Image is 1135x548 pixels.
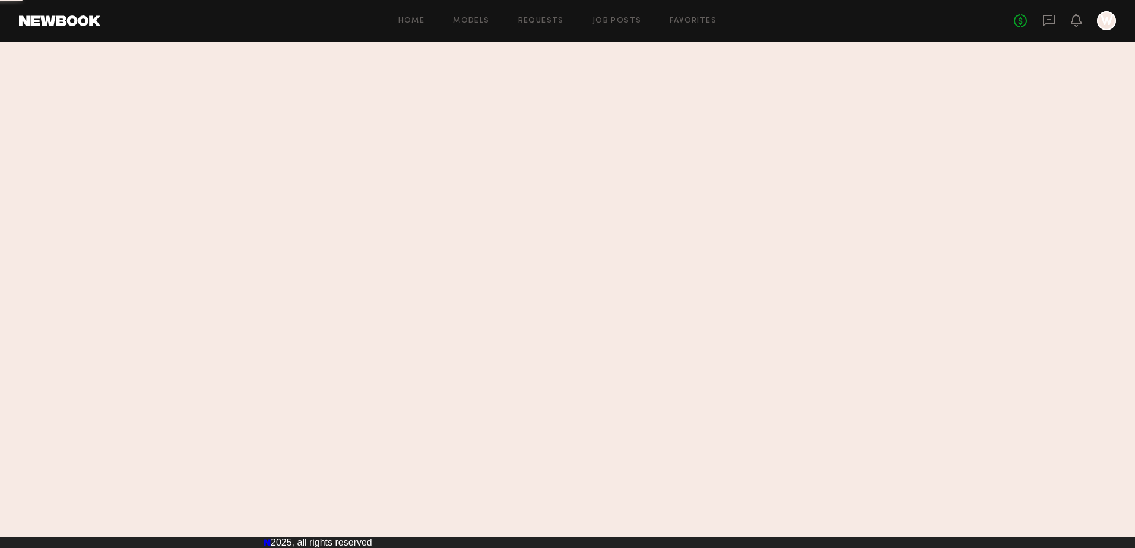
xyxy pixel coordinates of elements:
[453,17,489,25] a: Models
[1097,11,1116,30] a: W
[518,17,564,25] a: Requests
[670,17,716,25] a: Favorites
[271,537,372,547] span: 2025, all rights reserved
[398,17,425,25] a: Home
[592,17,642,25] a: Job Posts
